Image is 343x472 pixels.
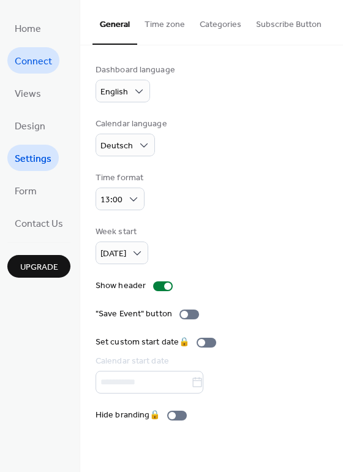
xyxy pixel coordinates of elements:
span: Design [15,117,45,136]
span: Contact Us [15,215,63,234]
span: Settings [15,150,51,169]
div: Calendar language [96,118,167,131]
span: English [100,84,128,101]
span: Upgrade [20,261,58,274]
span: Views [15,85,41,104]
div: Show header [96,280,146,292]
span: Form [15,182,37,201]
span: Deutsch [100,138,133,154]
a: Contact Us [7,210,70,236]
span: Home [15,20,41,39]
div: "Save Event" button [96,308,172,321]
div: Dashboard language [96,64,175,77]
button: Upgrade [7,255,70,278]
div: Time format [96,172,143,185]
div: Week start [96,226,146,238]
a: Connect [7,47,59,74]
span: [DATE] [100,246,126,262]
a: Form [7,177,44,204]
span: Connect [15,52,52,71]
a: Design [7,112,53,139]
a: Settings [7,145,59,171]
a: Home [7,15,48,41]
a: Views [7,80,48,106]
span: 13:00 [100,192,123,208]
